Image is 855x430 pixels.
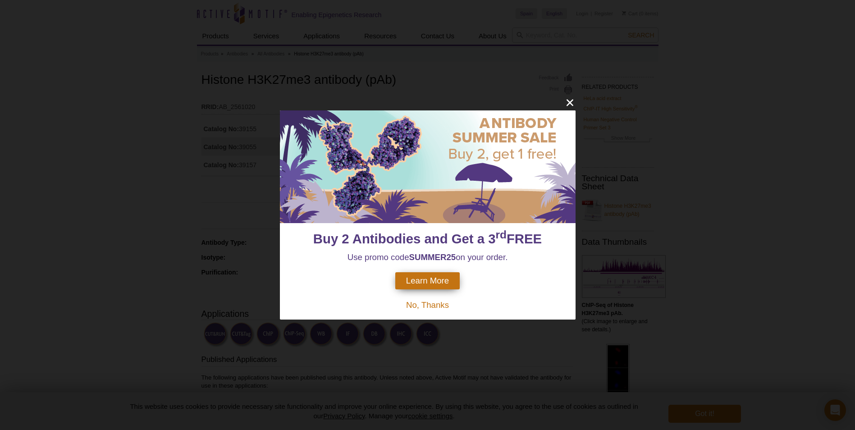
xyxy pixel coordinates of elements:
[406,276,449,286] span: Learn More
[564,97,576,108] button: close
[409,252,456,262] strong: SUMMER25
[313,231,542,246] span: Buy 2 Antibodies and Get a 3 FREE
[406,300,449,310] span: No, Thanks
[496,229,507,241] sup: rd
[347,252,508,262] span: Use promo code on your order.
